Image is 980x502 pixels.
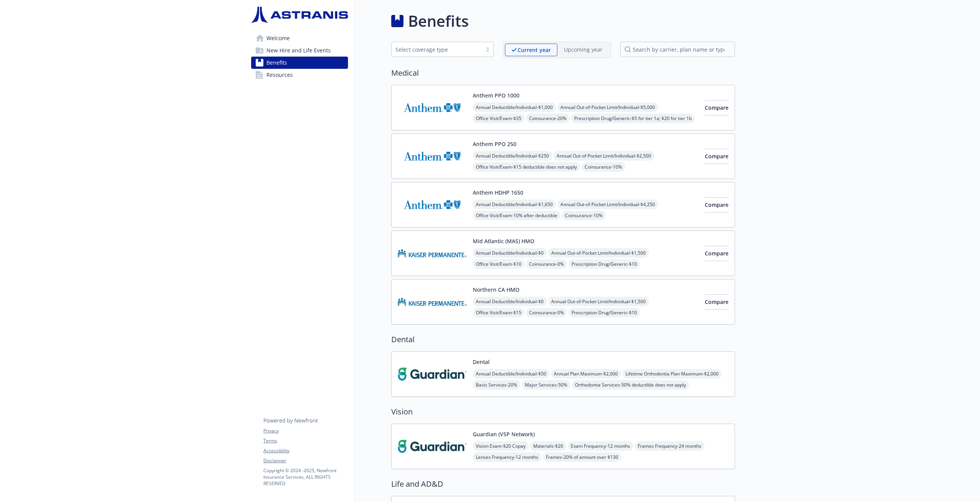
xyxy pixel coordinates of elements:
span: Frames - 20% of amount over $130 [543,452,621,462]
span: Benefits [266,57,287,69]
a: Welcome [251,32,348,44]
span: Compare [705,153,728,160]
p: Copyright © 2024 - 2025 , Newfront Insurance Services, ALL RIGHTS RESERVED [263,467,348,487]
h2: Life and AD&D [391,478,735,490]
a: Resources [251,69,348,81]
img: Kaiser Permanente Insurance Company carrier logo [398,286,467,318]
img: Anthem Blue Cross carrier logo [398,91,467,124]
span: Office Visit/Exam - $15 deductible does not apply [473,162,580,172]
a: New Hire and Life Events [251,44,348,57]
button: Compare [705,100,728,115]
span: Compare [705,201,728,208]
p: Current year [518,46,551,54]
a: Disclaimer [263,457,348,464]
button: Compare [705,149,728,164]
button: Anthem HDHP 1650 [473,188,523,197]
span: Compare [705,298,728,305]
button: Compare [705,294,728,310]
span: Upcoming year [557,44,609,56]
span: Major Services - 50% [522,380,570,390]
a: Accessibility [263,447,348,454]
span: Annual Deductible/Individual - $0 [473,248,547,258]
span: Office Visit/Exam - $15 [473,308,524,317]
span: Coinsurance - 0% [526,259,567,269]
span: Prescription Drug/Generic - $10 [568,308,640,317]
span: Office Visit/Exam - $10 [473,259,524,269]
span: Basic Services - 20% [473,380,520,390]
span: New Hire and Life Events [266,44,331,57]
img: Anthem Blue Cross carrier logo [398,140,467,172]
div: Select coverage type [395,45,478,54]
img: Anthem Blue Cross carrier logo [398,188,467,221]
span: Coinsurance - 10% [562,211,606,220]
p: Upcoming year [564,45,603,54]
h2: Dental [391,334,735,345]
span: Coinsurance - 10% [581,162,625,172]
button: Dental [473,358,490,366]
span: Coinsurance - 20% [526,114,570,123]
a: Benefits [251,57,348,69]
span: Prescription Drug/Generic - $5 for tier 1a; $20 for tier 1b [571,114,695,123]
img: Guardian carrier logo [398,430,467,463]
span: Annual Plan Maximum - $2,000 [551,369,621,379]
span: Orthodontia Services - 50% deductible does not apply [572,380,689,390]
span: Annual Deductible/Individual - $50 [473,369,549,379]
span: Office Visit/Exam - 10% after deductible [473,211,560,220]
span: Compare [705,104,728,111]
span: Resources [266,69,293,81]
button: Compare [705,197,728,213]
a: Privacy [263,427,348,434]
span: Annual Deductible/Individual - $250 [473,151,552,161]
span: Annual Deductible/Individual - $1,650 [473,200,556,209]
button: Northern CA HMO [473,286,519,294]
h2: Medical [391,67,735,79]
input: search by carrier, plan name or type [620,42,735,57]
button: Mid Atlantic (MAS) HMO [473,237,534,245]
span: Lifetime Orthodontia Plan Maximum - $2,000 [622,369,722,379]
span: Annual Deductible/Individual - $0 [473,297,547,306]
img: Kaiser Permanente Insurance Company carrier logo [398,237,467,270]
span: Prescription Drug/Generic - $10 [568,259,640,269]
span: Materials - $20 [530,441,566,451]
span: Office Visit/Exam - $35 [473,114,524,123]
span: Annual Out-of-Pocket Limit/Individual - $1,500 [548,248,649,258]
button: Anthem PPO 250 [473,140,516,148]
span: Annual Out-of-Pocket Limit/Individual - $2,500 [554,151,654,161]
span: Exam Frequency - 12 months [568,441,633,451]
span: Coinsurance - 0% [526,308,567,317]
h1: Benefits [408,10,469,32]
button: Guardian (VSP Network) [473,430,535,438]
span: Annual Out-of-Pocket Limit/Individual - $5,000 [557,102,658,112]
button: Compare [705,246,728,261]
span: Frames Frequency - 24 months [635,441,704,451]
img: Guardian carrier logo [398,358,467,390]
span: Lenses Frequency - 12 months [473,452,541,462]
span: Annual Deductible/Individual - $1,000 [473,102,556,112]
span: Annual Out-of-Pocket Limit/Individual - $1,500 [548,297,649,306]
span: Welcome [266,32,290,44]
span: Vision Exam - $20 Copay [473,441,529,451]
a: Terms [263,437,348,444]
span: Annual Out-of-Pocket Limit/Individual - $4,250 [557,200,658,209]
h2: Vision [391,406,735,418]
span: Compare [705,250,728,257]
button: Anthem PPO 1000 [473,91,519,99]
